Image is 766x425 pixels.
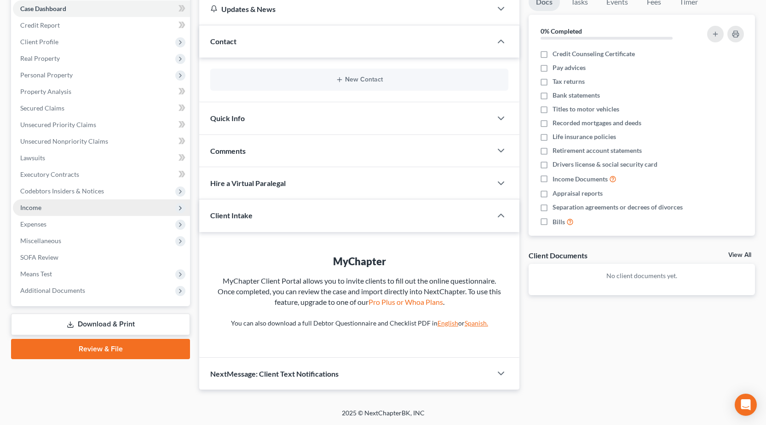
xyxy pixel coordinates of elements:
[20,253,58,261] span: SOFA Review
[210,211,253,220] span: Client Intake
[553,105,619,114] span: Titles to motor vehicles
[210,146,246,155] span: Comments
[20,38,58,46] span: Client Profile
[20,286,85,294] span: Additional Documents
[13,166,190,183] a: Executory Contracts
[20,204,41,211] span: Income
[20,104,64,112] span: Secured Claims
[20,237,61,245] span: Miscellaneous
[121,408,645,425] div: 2025 © NextChapterBK, INC
[210,179,286,187] span: Hire a Virtual Paralegal
[20,170,79,178] span: Executory Contracts
[218,254,501,268] div: MyChapter
[210,4,481,14] div: Updates & News
[553,160,657,169] span: Drivers license & social security card
[13,249,190,266] a: SOFA Review
[553,63,586,72] span: Pay advices
[553,217,565,227] span: Bills
[553,77,585,86] span: Tax returns
[20,5,66,12] span: Case Dashboard
[536,271,748,280] p: No client documents yet.
[210,37,236,46] span: Contact
[11,314,190,335] a: Download & Print
[553,189,603,198] span: Appraisal reports
[20,154,45,162] span: Lawsuits
[20,187,104,195] span: Codebtors Insiders & Notices
[553,118,641,128] span: Recorded mortgages and deeds
[728,252,751,258] a: View All
[13,133,190,150] a: Unsecured Nonpriority Claims
[20,270,52,278] span: Means Test
[20,121,96,128] span: Unsecured Priority Claims
[553,175,608,184] span: Income Documents
[553,49,635,58] span: Credit Counseling Certificate
[541,27,582,35] strong: 0% Completed
[529,250,587,260] div: Client Documents
[553,91,600,100] span: Bank statements
[553,132,616,141] span: Life insurance policies
[369,297,443,306] a: Pro Plus or Whoa Plans
[465,319,488,327] a: Spanish.
[20,87,71,95] span: Property Analysis
[218,76,501,83] button: New Contact
[210,369,339,378] span: NextMessage: Client Text Notifications
[13,100,190,116] a: Secured Claims
[20,21,60,29] span: Credit Report
[11,339,190,359] a: Review & File
[735,394,757,416] div: Open Intercom Messenger
[13,116,190,133] a: Unsecured Priority Claims
[20,137,108,145] span: Unsecured Nonpriority Claims
[13,17,190,34] a: Credit Report
[553,203,683,212] span: Separation agreements or decrees of divorces
[218,276,501,306] span: MyChapter Client Portal allows you to invite clients to fill out the online questionnaire. Once c...
[13,83,190,100] a: Property Analysis
[13,150,190,166] a: Lawsuits
[20,71,73,79] span: Personal Property
[20,54,60,62] span: Real Property
[210,114,245,122] span: Quick Info
[13,0,190,17] a: Case Dashboard
[438,319,458,327] a: English
[20,220,46,228] span: Expenses
[218,319,501,328] p: You can also download a full Debtor Questionnaire and Checklist PDF in or
[553,146,642,155] span: Retirement account statements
